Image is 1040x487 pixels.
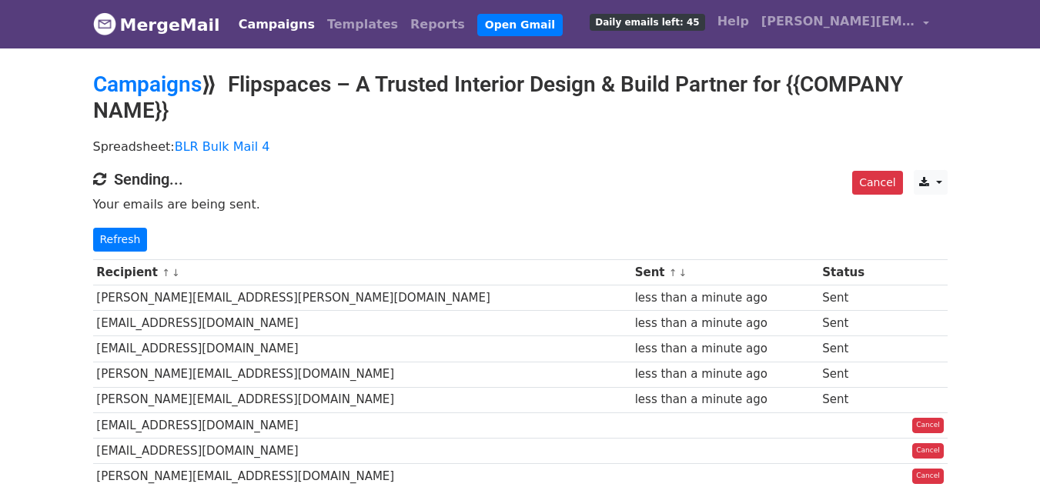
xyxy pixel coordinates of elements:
[93,412,631,438] td: [EMAIL_ADDRESS][DOMAIN_NAME]
[635,289,815,307] div: less than a minute ago
[404,9,471,40] a: Reports
[819,362,885,387] td: Sent
[761,12,915,31] span: [PERSON_NAME][EMAIL_ADDRESS][DOMAIN_NAME]
[93,228,148,252] a: Refresh
[93,170,948,188] h4: Sending...
[590,14,704,31] span: Daily emails left: 45
[93,12,116,35] img: MergeMail logo
[819,387,885,412] td: Sent
[93,362,631,387] td: [PERSON_NAME][EMAIL_ADDRESS][DOMAIN_NAME]
[93,336,631,362] td: [EMAIL_ADDRESS][DOMAIN_NAME]
[635,391,815,409] div: less than a minute ago
[755,6,935,42] a: [PERSON_NAME][EMAIL_ADDRESS][DOMAIN_NAME]
[93,387,631,412] td: [PERSON_NAME][EMAIL_ADDRESS][DOMAIN_NAME]
[631,260,819,285] th: Sent
[93,72,948,123] h2: ⟫ Flipspaces – A Trusted Interior Design & Build Partner for {{COMPANY NAME}}
[711,6,755,37] a: Help
[819,260,885,285] th: Status
[669,267,677,279] a: ↑
[912,469,944,484] a: Cancel
[635,365,815,383] div: less than a minute ago
[93,8,220,41] a: MergeMail
[321,9,404,40] a: Templates
[819,285,885,311] td: Sent
[93,196,948,212] p: Your emails are being sent.
[93,438,631,463] td: [EMAIL_ADDRESS][DOMAIN_NAME]
[679,267,687,279] a: ↓
[172,267,180,279] a: ↓
[232,9,321,40] a: Campaigns
[819,311,885,336] td: Sent
[852,171,902,195] a: Cancel
[912,418,944,433] a: Cancel
[584,6,711,37] a: Daily emails left: 45
[162,267,170,279] a: ↑
[93,138,948,155] p: Spreadsheet:
[819,336,885,362] td: Sent
[635,315,815,332] div: less than a minute ago
[635,340,815,358] div: less than a minute ago
[477,14,563,36] a: Open Gmail
[93,311,631,336] td: [EMAIL_ADDRESS][DOMAIN_NAME]
[175,139,270,154] a: BLR Bulk Mail 4
[93,260,631,285] th: Recipient
[93,285,631,311] td: [PERSON_NAME][EMAIL_ADDRESS][PERSON_NAME][DOMAIN_NAME]
[912,443,944,459] a: Cancel
[93,72,202,97] a: Campaigns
